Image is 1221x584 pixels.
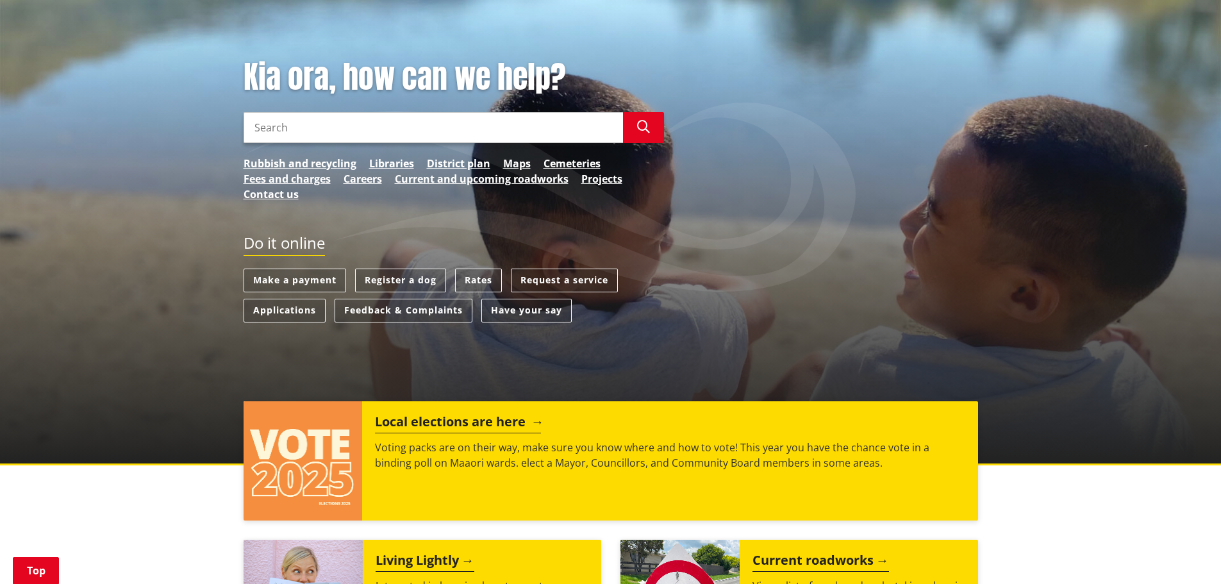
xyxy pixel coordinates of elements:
a: Register a dog [355,269,446,292]
a: Libraries [369,156,414,171]
p: Voting packs are on their way, make sure you know where and how to vote! This year you have the c... [375,440,965,471]
a: Careers [344,171,382,187]
a: Request a service [511,269,618,292]
a: Current and upcoming roadworks [395,171,569,187]
a: Have your say [481,299,572,322]
iframe: Messenger Launcher [1162,530,1208,576]
a: Top [13,557,59,584]
a: Contact us [244,187,299,202]
a: Projects [581,171,622,187]
a: District plan [427,156,490,171]
h2: Living Lightly [376,553,474,572]
a: Applications [244,299,326,322]
h2: Local elections are here [375,414,541,433]
h1: Kia ora, how can we help? [244,59,664,96]
a: Make a payment [244,269,346,292]
img: Vote 2025 [244,401,363,521]
a: Fees and charges [244,171,331,187]
a: Maps [503,156,531,171]
a: Local elections are here Voting packs are on their way, make sure you know where and how to vote!... [244,401,978,521]
a: Rubbish and recycling [244,156,356,171]
input: Search input [244,112,623,143]
a: Cemeteries [544,156,601,171]
h2: Current roadworks [752,553,889,572]
a: Feedback & Complaints [335,299,472,322]
a: Rates [455,269,502,292]
h2: Do it online [244,234,325,256]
